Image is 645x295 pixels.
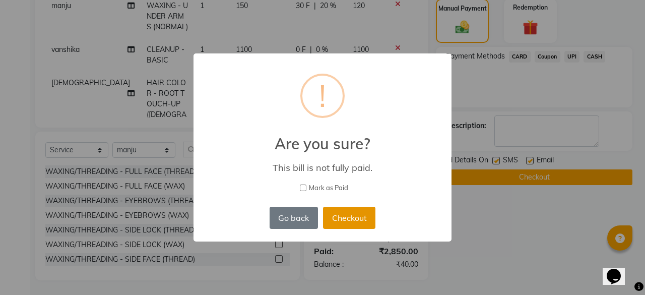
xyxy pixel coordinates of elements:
iframe: chat widget [603,255,635,285]
div: This bill is not fully paid. [208,162,437,173]
h2: Are you sure? [193,123,451,153]
button: Go back [270,207,318,229]
button: Checkout [323,207,375,229]
span: Mark as Paid [309,183,348,193]
div: ! [319,76,326,116]
input: Mark as Paid [300,185,306,191]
